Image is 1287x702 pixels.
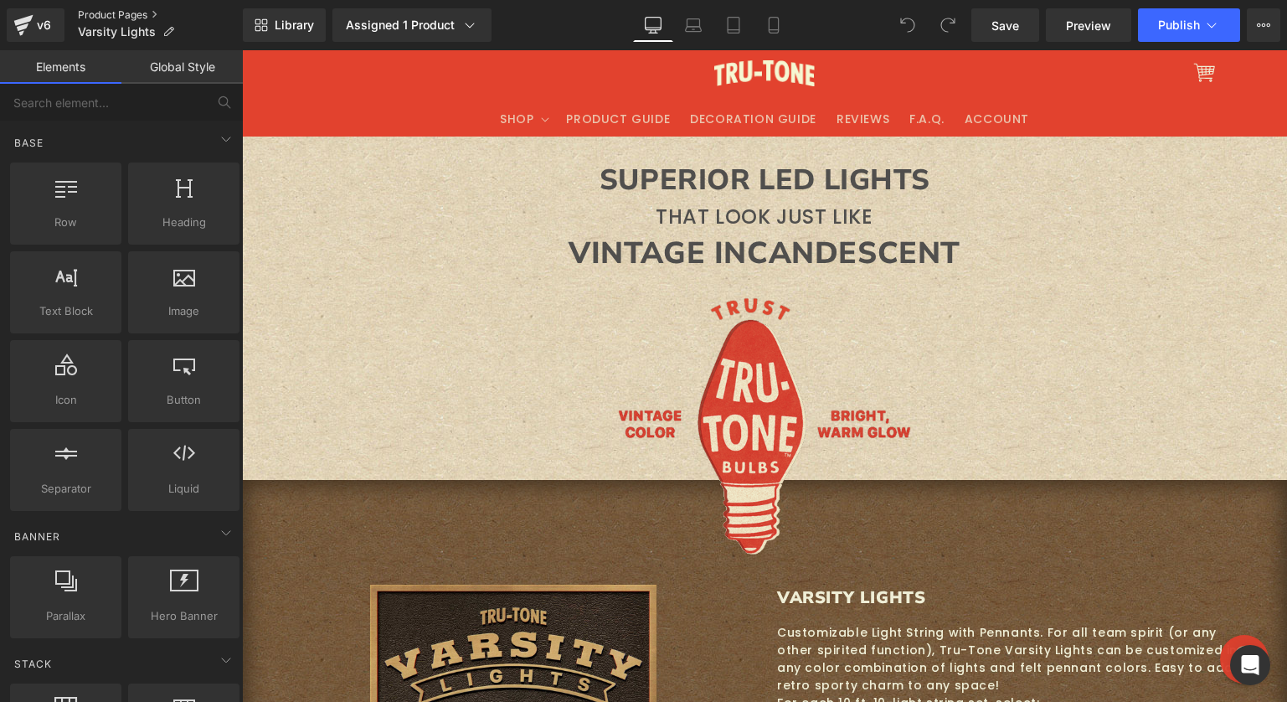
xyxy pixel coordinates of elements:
[243,8,326,42] a: New Library
[438,51,584,86] a: DECORATION GUIDE
[1158,18,1200,32] span: Publish
[78,8,243,22] a: Product Pages
[1138,8,1240,42] button: Publish
[248,51,314,86] summary: SHOP
[133,391,234,409] span: Button
[713,51,797,86] a: ACCOUNT
[7,8,64,42] a: v6
[346,17,478,34] div: Assigned 1 Product
[978,585,1027,633] img: Chat Button
[673,8,713,42] a: Laptop
[466,3,579,42] a: Tru-Tone logo
[121,50,243,84] a: Global Style
[15,302,116,320] span: Text Block
[133,480,234,498] span: Liquid
[324,61,428,76] span: PRODUCT GUIDE
[13,529,62,545] span: Banner
[15,214,116,231] span: Row
[13,135,45,151] span: Base
[754,8,794,42] a: Mobile
[713,8,754,42] a: Tablet
[633,8,673,42] a: Desktop
[535,574,1012,644] p: Customizable Light String with Pennants. For all team spirit (or any other spirited function), Tr...
[1247,8,1280,42] button: More
[133,214,234,231] span: Heading
[1046,8,1131,42] a: Preview
[891,8,924,42] button: Undo
[667,61,703,76] span: F.A.Q.
[15,480,116,498] span: Separator
[15,607,116,625] span: Parallax
[584,51,657,86] a: REVIEWS
[258,61,291,76] span: SHOP
[978,585,1027,633] div: Chat widget toggle
[595,61,647,76] span: REVIEWS
[991,17,1019,34] span: Save
[1066,17,1111,34] span: Preview
[1230,645,1270,685] div: Open Intercom Messenger
[128,534,414,678] img: VARSITY LIGHTS
[448,61,574,76] span: DECORATION GUIDE
[535,538,683,558] a: VARSITY LIGHTS
[931,8,965,42] button: Redo
[657,51,713,86] a: F.A.Q.
[133,607,234,625] span: Hero Banner
[33,14,54,36] div: v6
[314,51,438,86] a: PRODUCT GUIDE
[15,391,116,409] span: Icon
[133,302,234,320] span: Image
[78,25,156,39] span: Varsity Lights
[13,656,54,672] span: Stack
[723,61,787,76] span: ACCOUNT
[472,10,573,36] img: Tru-Tone logo
[275,18,314,33] span: Library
